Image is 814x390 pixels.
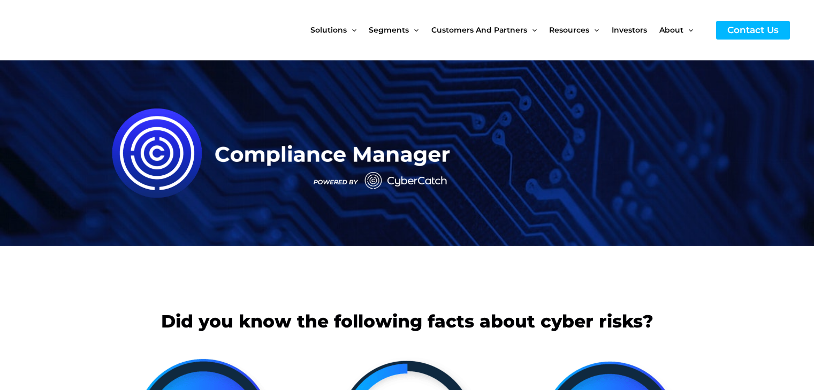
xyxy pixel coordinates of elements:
[19,8,147,52] img: CyberCatch
[431,7,527,52] span: Customers and Partners
[612,7,647,52] span: Investors
[108,310,707,333] h2: Did you know the following facts about cyber risks?
[589,7,599,52] span: Menu Toggle
[549,7,589,52] span: Resources
[347,7,356,52] span: Menu Toggle
[683,7,693,52] span: Menu Toggle
[310,7,347,52] span: Solutions
[659,7,683,52] span: About
[716,21,790,40] a: Contact Us
[527,7,537,52] span: Menu Toggle
[612,7,659,52] a: Investors
[409,7,419,52] span: Menu Toggle
[369,7,409,52] span: Segments
[310,7,705,52] nav: Site Navigation: New Main Menu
